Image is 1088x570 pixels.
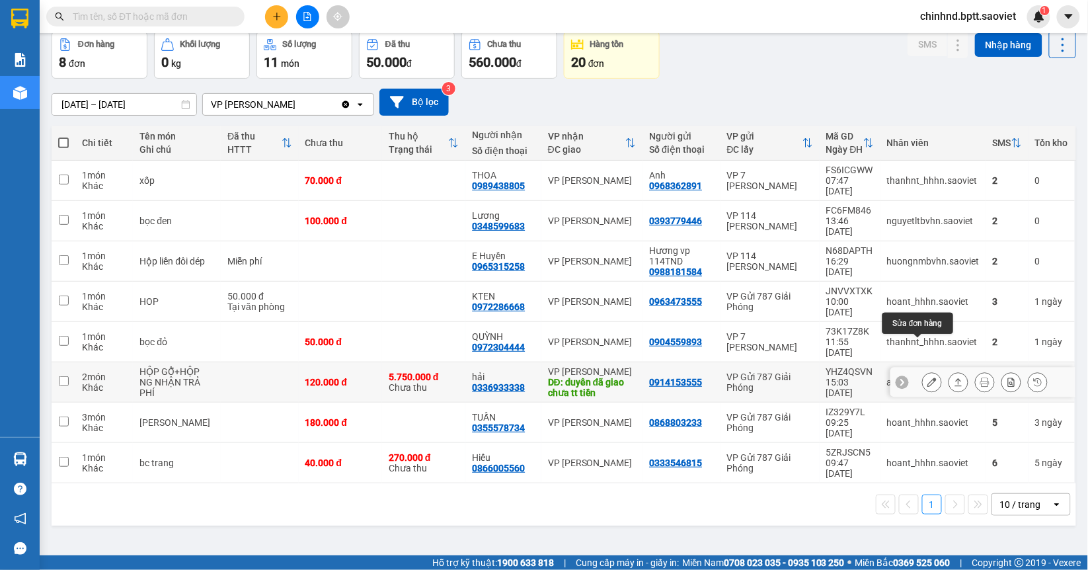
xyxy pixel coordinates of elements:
[564,31,660,79] button: Hàng tồn20đơn
[296,5,319,28] button: file-add
[649,458,702,468] div: 0333546815
[649,131,713,142] div: Người gửi
[826,447,874,458] div: 5ZRJSCN5
[472,130,534,140] div: Người nhận
[975,33,1042,57] button: Nhập hàng
[472,382,525,393] div: 0336933338
[13,53,27,67] img: solution-icon
[720,126,820,161] th: Toggle SortBy
[211,98,295,111] div: VP [PERSON_NAME]
[887,337,980,347] div: thanhnt_hhhn.saoviet
[472,181,525,191] div: 0989438805
[472,145,534,156] div: Số điện thoại
[82,170,126,181] div: 1 món
[305,216,375,226] div: 100.000 đ
[727,331,813,352] div: VP 7 [PERSON_NAME]
[305,458,375,468] div: 40.000 đ
[649,337,702,347] div: 0904559893
[826,286,874,296] div: JNVVXTXK
[548,417,637,428] div: VP [PERSON_NAME]
[227,131,281,142] div: Đã thu
[82,463,126,473] div: Khác
[407,58,412,69] span: đ
[1042,417,1063,428] span: ngày
[472,412,534,423] div: TUẤN
[297,98,298,111] input: Selected VP Bảo Hà.
[264,54,278,70] span: 11
[826,407,874,417] div: IZ329Y7L
[826,417,874,438] div: 09:25 [DATE]
[305,337,375,347] div: 50.000 đ
[855,555,951,570] span: Miền Bắc
[227,144,281,155] div: HTTT
[355,99,366,110] svg: open
[887,256,980,266] div: huongnmbvhn.saoviet
[385,40,410,49] div: Đã thu
[848,560,852,565] span: ⚪️
[548,377,637,398] div: DĐ: duyên đã giao chưa tt tiền
[327,5,350,28] button: aim
[727,170,813,191] div: VP 7 [PERSON_NAME]
[826,165,874,175] div: FS6ICGWW
[1035,337,1068,347] div: 1
[139,256,214,266] div: Hộp liền đôi dép
[472,261,525,272] div: 0965315258
[340,99,351,110] svg: Clear value
[221,126,298,161] th: Toggle SortBy
[82,181,126,191] div: Khác
[305,377,375,387] div: 120.000 đ
[82,302,126,312] div: Khác
[52,94,196,115] input: Select a date range.
[442,82,455,95] sup: 3
[227,302,291,312] div: Tại văn phòng
[887,296,980,307] div: hoant_hhhn.saoviet
[14,542,26,555] span: message
[139,377,214,398] div: NG NHẬN TRẢ PHÍ
[887,377,980,387] div: anhttk_hhhn.saoviet
[548,175,637,186] div: VP [PERSON_NAME]
[887,175,980,186] div: thanhnt_hhhn.saoviet
[826,144,863,155] div: Ngày ĐH
[82,423,126,433] div: Khác
[548,144,626,155] div: ĐC giao
[305,138,375,148] div: Chưa thu
[993,216,1022,226] div: 2
[272,12,282,21] span: plus
[826,131,863,142] div: Mã GD
[1042,6,1047,15] span: 1
[887,417,980,428] div: hoant_hhhn.saoviet
[993,417,1022,428] div: 5
[305,417,375,428] div: 180.000 đ
[283,40,317,49] div: Số lượng
[1033,11,1045,22] img: icon-new-feature
[910,8,1027,24] span: chinhnd.bptt.saoviet
[472,210,534,221] div: Lương
[564,555,566,570] span: |
[541,126,643,161] th: Toggle SortBy
[472,452,534,463] div: Hiếu
[922,372,942,392] div: Sửa đơn hàng
[548,131,626,142] div: VP nhận
[82,261,126,272] div: Khác
[908,32,947,56] button: SMS
[227,291,291,302] div: 50.000 đ
[82,452,126,463] div: 1 món
[1035,417,1068,428] div: 3
[1015,558,1024,567] span: copyright
[389,452,459,463] div: 270.000 đ
[303,12,312,21] span: file-add
[227,256,291,266] div: Miễn phí
[894,557,951,568] strong: 0369 525 060
[55,12,64,21] span: search
[379,89,449,116] button: Bộ lọc
[548,256,637,266] div: VP [PERSON_NAME]
[826,377,874,398] div: 15:03 [DATE]
[649,296,702,307] div: 0963473555
[724,557,845,568] strong: 0708 023 035 - 0935 103 250
[1052,499,1062,510] svg: open
[82,251,126,261] div: 1 món
[882,313,953,334] div: Sửa đơn hàng
[588,58,605,69] span: đơn
[59,54,66,70] span: 8
[472,372,534,382] div: hải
